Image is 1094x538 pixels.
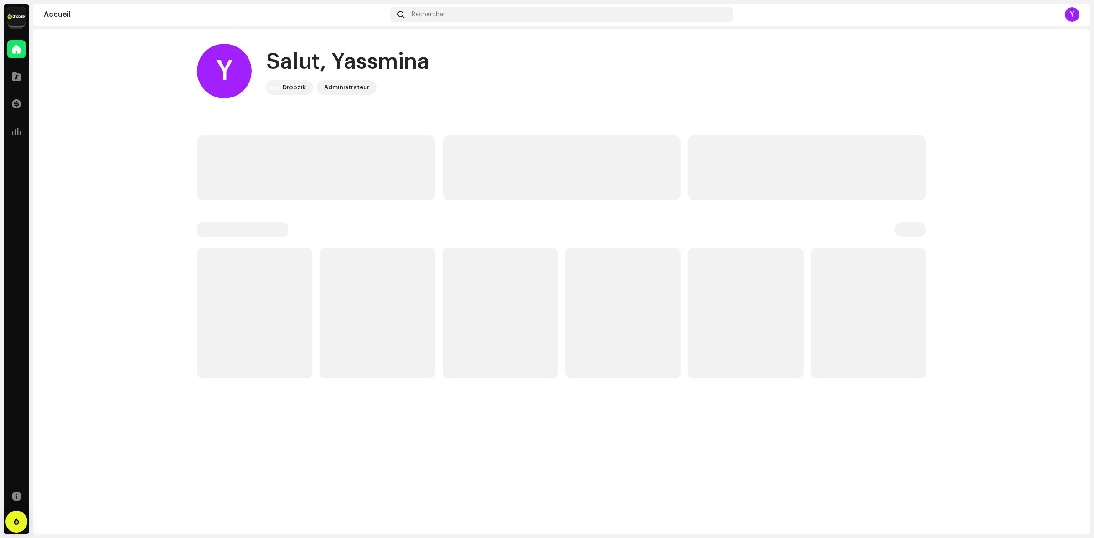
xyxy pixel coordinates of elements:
[7,7,26,26] img: 6b198820-6d9f-4d8e-bd7e-78ab9e57ca24
[197,44,252,98] div: Y
[266,47,429,77] div: Salut, Yassmina
[5,511,27,533] div: Open Intercom Messenger
[283,82,306,93] div: Dropzik
[44,11,387,18] div: Accueil
[324,82,369,93] div: Administrateur
[268,82,279,93] img: 6b198820-6d9f-4d8e-bd7e-78ab9e57ca24
[412,11,445,18] span: Rechercher
[1065,7,1079,22] div: Y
